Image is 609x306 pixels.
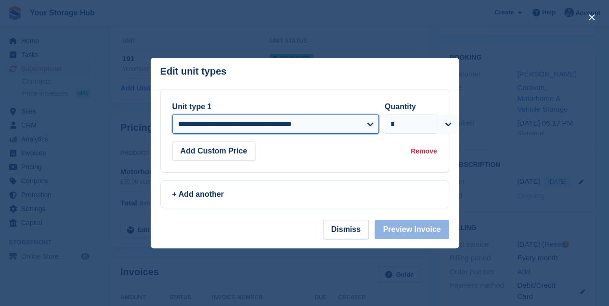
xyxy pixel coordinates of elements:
label: Quantity [385,102,416,111]
button: Add Custom Price [172,141,256,161]
div: Remove [411,146,437,156]
div: + Add another [172,189,437,200]
button: Preview Invoice [375,220,449,239]
a: + Add another [160,180,449,208]
button: Dismiss [323,220,369,239]
p: Edit unit types [160,66,227,77]
button: close [584,10,599,25]
label: Unit type 1 [172,102,212,111]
